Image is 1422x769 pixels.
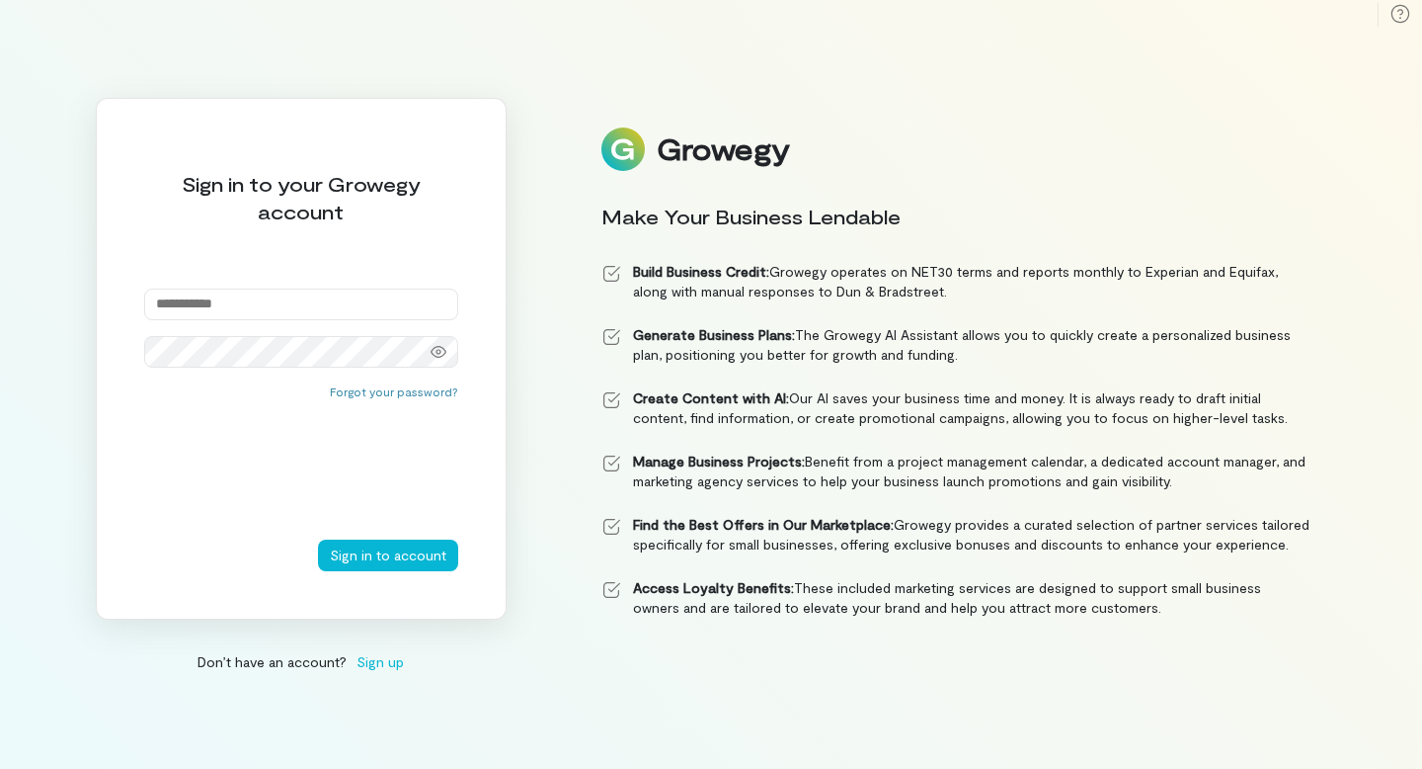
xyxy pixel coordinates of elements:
li: The Growegy AI Assistant allows you to quickly create a personalized business plan, positioning y... [601,325,1310,365]
li: Growegy provides a curated selection of partner services tailored specifically for small business... [601,515,1310,555]
strong: Generate Business Plans: [633,326,795,343]
button: Forgot your password? [330,384,458,399]
strong: Build Business Credit: [633,263,769,280]
div: Make Your Business Lendable [601,203,1310,230]
strong: Manage Business Projects: [633,453,805,470]
li: Our AI saves your business time and money. It is always ready to draft initial content, find info... [601,388,1310,428]
li: These included marketing services are designed to support small business owners and are tailored ... [601,578,1310,618]
div: Don’t have an account? [96,651,507,672]
div: Growegy [657,132,789,166]
div: Sign in to your Growegy account [144,170,458,225]
strong: Find the Best Offers in Our Marketplace: [633,516,894,533]
span: Sign up [356,651,404,672]
li: Benefit from a project management calendar, a dedicated account manager, and marketing agency ser... [601,452,1310,491]
li: Growegy operates on NET30 terms and reports monthly to Experian and Equifax, along with manual re... [601,262,1310,301]
img: Logo [601,128,645,171]
strong: Access Loyalty Benefits: [633,579,794,596]
strong: Create Content with AI: [633,389,789,406]
button: Sign in to account [318,540,458,571]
